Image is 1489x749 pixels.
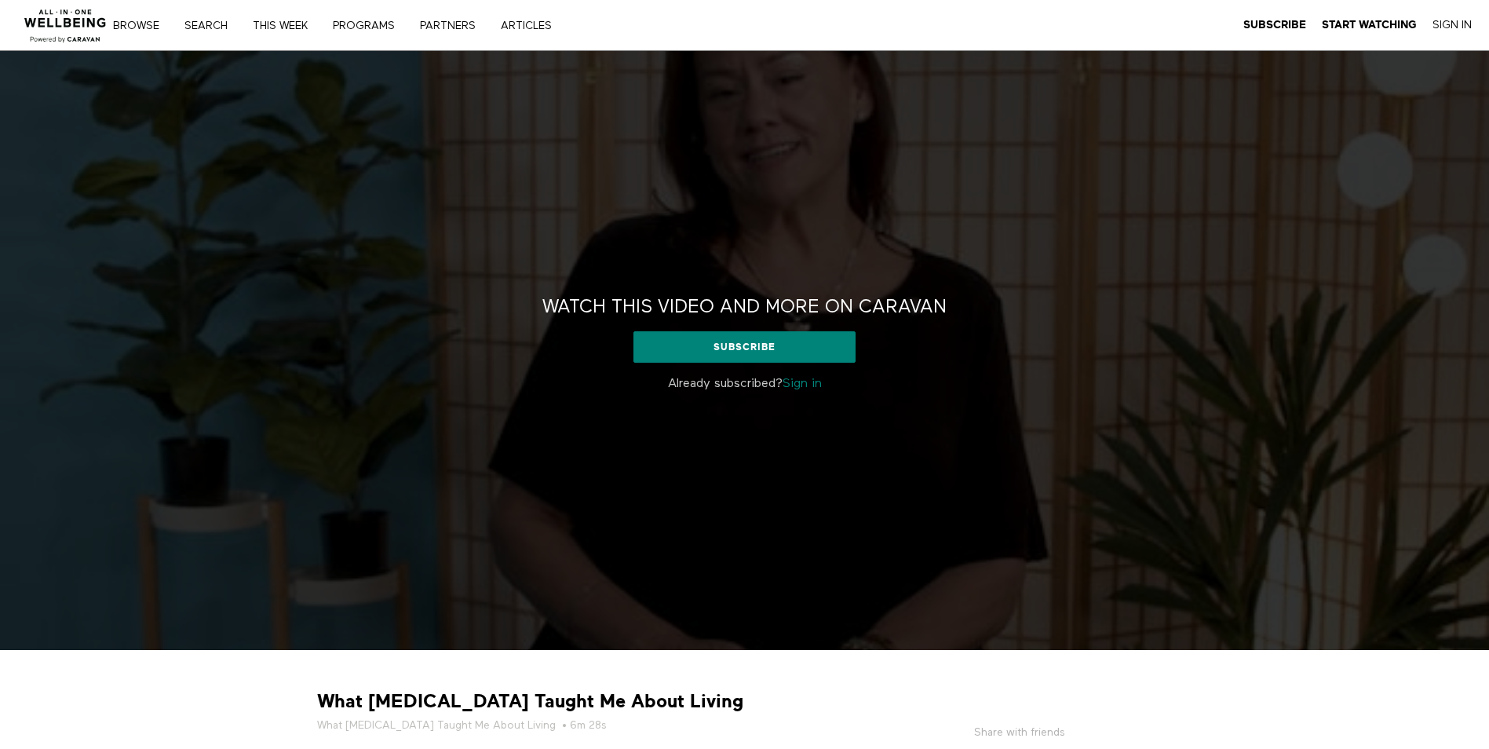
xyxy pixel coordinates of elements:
[1243,18,1306,32] a: Subscribe
[124,17,584,33] nav: Primary
[513,374,976,393] p: Already subscribed?
[247,20,324,31] a: THIS WEEK
[542,295,947,320] h2: Watch this video and more on CARAVAN
[783,378,822,390] a: Sign in
[1243,19,1306,31] strong: Subscribe
[327,20,411,31] a: PROGRAMS
[179,20,244,31] a: Search
[633,331,856,363] a: Subscribe
[414,20,492,31] a: PARTNERS
[317,718,556,733] a: What [MEDICAL_DATA] Taught Me About Living
[317,689,743,714] strong: What [MEDICAL_DATA] Taught Me About Living
[495,20,568,31] a: ARTICLES
[108,20,176,31] a: Browse
[1322,18,1417,32] a: Start Watching
[1322,19,1417,31] strong: Start Watching
[1432,18,1472,32] a: Sign In
[317,718,843,733] h5: • 6m 28s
